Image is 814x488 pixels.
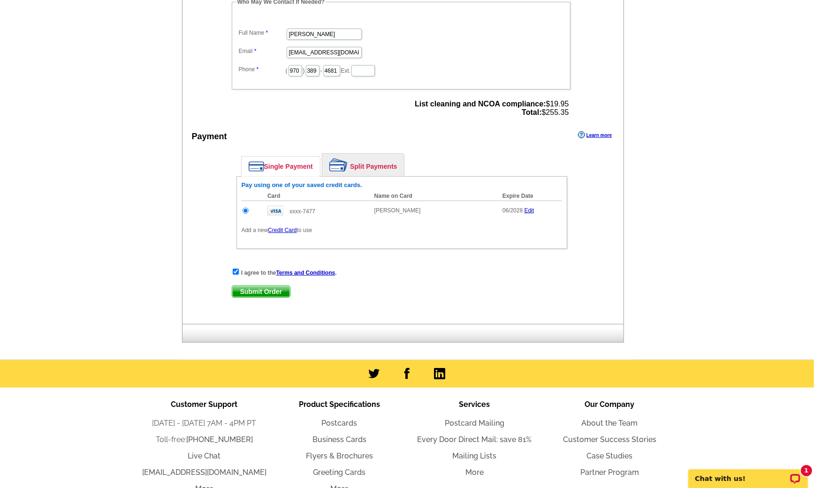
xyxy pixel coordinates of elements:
[239,47,286,55] label: Email
[498,191,562,201] th: Expire Date
[267,206,283,216] img: visa.gif
[263,191,370,201] th: Card
[192,130,227,143] div: Payment
[370,191,498,201] th: Name on Card
[580,468,639,477] a: Partner Program
[312,435,366,444] a: Business Cards
[459,400,490,409] span: Services
[137,434,272,445] li: Toll-free:
[502,207,523,214] span: 06/2028
[289,208,315,215] span: xxxx-7477
[299,400,380,409] span: Product Specifications
[322,419,358,428] a: Postcards
[418,435,532,444] a: Every Door Direct Mail: save 81%
[188,451,221,460] a: Live Chat
[142,468,266,477] a: [EMAIL_ADDRESS][DOMAIN_NAME]
[415,100,546,108] strong: List cleaning and NCOA compliance:
[186,435,253,444] a: [PHONE_NUMBER]
[239,29,286,37] label: Full Name
[465,468,484,477] a: More
[453,451,497,460] a: Mailing Lists
[232,286,290,297] span: Submit Order
[587,451,633,460] a: Case Studies
[329,158,348,172] img: split-payment.png
[415,100,569,117] span: $19.95 $255.35
[525,207,534,214] a: Edit
[445,419,504,428] a: Postcard Mailing
[522,108,541,116] strong: Total:
[239,65,286,74] label: Phone
[276,270,335,276] a: Terms and Conditions
[242,181,562,189] h6: Pay using one of your saved credit cards.
[242,226,562,234] p: Add a new to use
[582,419,638,428] a: About the Team
[682,458,814,488] iframe: LiveChat chat widget
[242,157,320,176] a: Single Payment
[268,227,297,233] a: Credit Card
[563,435,656,444] a: Customer Success Stories
[585,400,635,409] span: Our Company
[322,154,404,176] a: Split Payments
[171,400,238,409] span: Customer Support
[578,131,612,139] a: Learn more
[306,451,373,460] a: Flyers & Brochures
[137,418,272,429] li: [DATE] - [DATE] 7AM - 4PM PT
[241,270,337,276] strong: I agree to the .
[374,207,421,214] span: [PERSON_NAME]
[249,161,264,172] img: single-payment.png
[236,63,566,77] dd: ( ) - Ext.
[313,468,366,477] a: Greeting Cards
